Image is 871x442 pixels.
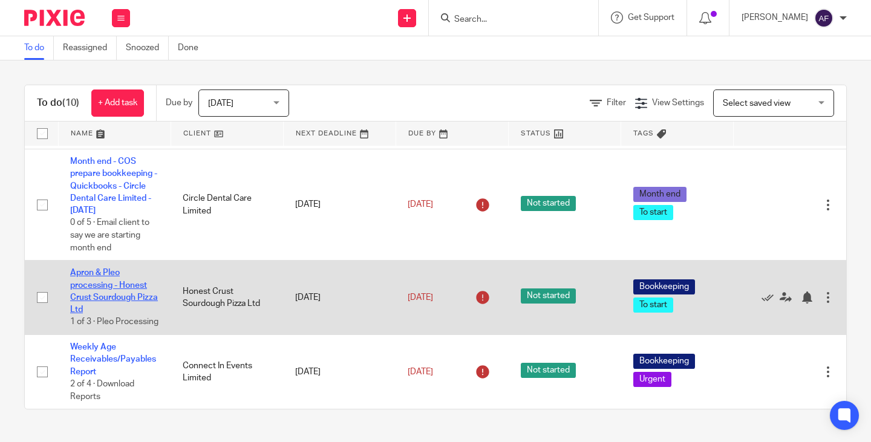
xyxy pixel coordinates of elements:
a: + Add task [91,89,144,117]
span: 1 of 3 · Pleo Processing [70,318,158,327]
span: To start [633,205,673,220]
td: Circle Dental Care Limited [171,149,283,260]
input: Search [453,15,562,25]
a: Month end - COS prepare bookkeeping - Quickbooks - Circle Dental Care Limited - [DATE] [70,157,157,215]
td: [DATE] [283,335,396,409]
span: Not started [521,363,576,378]
span: Month end [633,187,687,202]
img: svg%3E [814,8,833,28]
a: Apron & Pleo processing - Honest Crust Sourdough Pizza Ltd [70,268,158,314]
a: Mark as done [762,291,780,304]
span: (10) [62,98,79,108]
span: [DATE] [208,99,233,108]
span: Bookkeeping [633,279,695,294]
a: To do [24,36,54,60]
a: Reassigned [63,36,117,60]
span: Filter [607,99,626,107]
a: Done [178,36,207,60]
span: Bookkeeping [633,354,695,369]
td: [DATE] [283,149,396,260]
td: [DATE] [283,261,396,335]
span: Get Support [628,13,674,22]
h1: To do [37,97,79,109]
img: Pixie [24,10,85,26]
td: Honest Crust Sourdough Pizza Ltd [171,261,283,335]
span: Not started [521,196,576,211]
span: View Settings [652,99,704,107]
td: Connect In Events Limited [171,335,283,409]
a: Weekly Age Receivables/Payables Report [70,343,156,376]
p: Due by [166,97,192,109]
span: 2 of 4 · Download Reports [70,380,134,401]
span: To start [633,297,673,313]
span: [DATE] [408,368,433,376]
span: [DATE] [408,293,433,302]
span: [DATE] [408,200,433,209]
p: [PERSON_NAME] [742,11,808,24]
span: Select saved view [723,99,791,108]
span: Tags [633,130,654,137]
a: Snoozed [126,36,169,60]
span: Not started [521,288,576,304]
span: Urgent [633,372,671,387]
span: 0 of 5 · Email client to say we are starting month end [70,219,149,252]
